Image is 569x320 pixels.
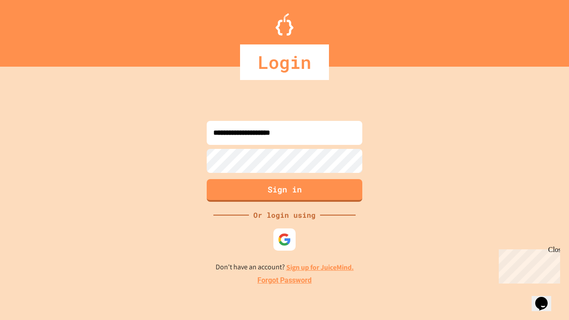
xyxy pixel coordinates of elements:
div: Chat with us now!Close [4,4,61,56]
img: google-icon.svg [278,233,291,246]
div: Login [240,44,329,80]
a: Forgot Password [257,275,312,286]
button: Sign in [207,179,362,202]
p: Don't have an account? [216,262,354,273]
iframe: chat widget [532,284,560,311]
div: Or login using [249,210,320,220]
a: Sign up for JuiceMind. [286,263,354,272]
iframe: chat widget [495,246,560,284]
img: Logo.svg [276,13,293,36]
